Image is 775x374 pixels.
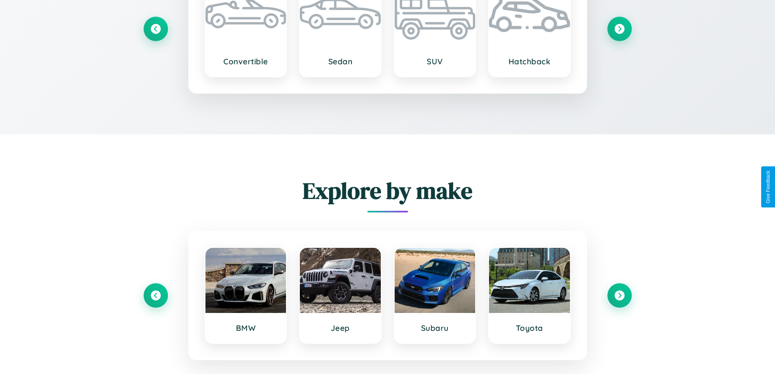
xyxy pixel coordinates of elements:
h3: Hatchback [497,57,562,66]
h3: Convertible [214,57,278,66]
h3: BMW [214,323,278,333]
h3: Toyota [497,323,562,333]
h3: SUV [403,57,467,66]
h3: Subaru [403,323,467,333]
h3: Jeep [308,323,373,333]
div: Give Feedback [765,171,771,203]
h3: Sedan [308,57,373,66]
h2: Explore by make [144,175,632,206]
